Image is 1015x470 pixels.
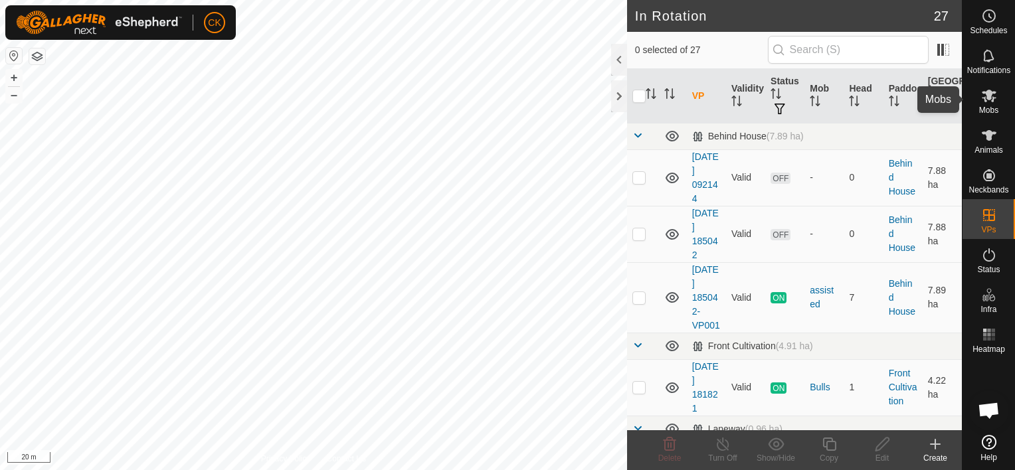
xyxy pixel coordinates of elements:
span: Schedules [970,27,1007,35]
a: Behind House [889,214,915,253]
span: CK [208,16,221,30]
img: Gallagher Logo [16,11,182,35]
td: Valid [726,149,765,206]
span: 0 selected of 27 [635,43,768,57]
input: Search (S) [768,36,929,64]
a: [DATE] 185042 [692,208,719,260]
button: Reset Map [6,48,22,64]
span: Help [980,453,997,461]
td: 0 [844,149,883,206]
td: 4.22 ha [923,359,962,416]
span: 27 [934,6,949,26]
span: Neckbands [969,186,1008,194]
div: - [810,227,838,241]
td: 7.88 ha [923,206,962,262]
a: Privacy Policy [261,453,311,465]
span: OFF [771,229,790,240]
th: Mob [804,69,844,123]
p-sorticon: Activate to sort [849,98,860,108]
a: Contact Us [327,453,366,465]
span: (0.96 ha) [745,424,783,434]
span: VPs [981,226,996,234]
p-sorticon: Activate to sort [646,90,656,101]
a: Behind House [889,158,915,196]
div: Create [909,452,962,464]
div: Front Cultivation [692,341,813,352]
span: Mobs [979,106,998,114]
div: Copy [802,452,856,464]
button: + [6,70,22,86]
a: [DATE] 181821 [692,361,719,414]
span: OFF [771,173,790,184]
td: 7 [844,262,883,333]
div: Open chat [969,390,1009,430]
div: Show/Hide [749,452,802,464]
span: ON [771,292,786,303]
a: Front Cultivation [889,368,917,406]
a: Help [963,430,1015,467]
span: (7.89 ha) [767,131,804,141]
th: Validity [726,69,765,123]
th: [GEOGRAPHIC_DATA] Area [923,69,962,123]
th: Status [765,69,804,123]
td: Valid [726,206,765,262]
td: 7.88 ha [923,149,962,206]
div: assisted [810,283,838,311]
div: Turn Off [696,452,749,464]
span: Status [977,266,1000,274]
div: Behind House [692,131,804,142]
button: – [6,87,22,103]
h2: In Rotation [635,8,934,24]
span: Heatmap [972,345,1005,353]
p-sorticon: Activate to sort [810,98,820,108]
span: Notifications [967,66,1010,74]
td: 0 [844,206,883,262]
span: ON [771,382,786,394]
a: [DATE] 092144 [692,151,719,204]
td: 7.89 ha [923,262,962,333]
td: Valid [726,262,765,333]
td: 1 [844,359,883,416]
a: [DATE] 185042-VP001 [692,264,720,331]
p-sorticon: Activate to sort [664,90,675,101]
td: Valid [726,359,765,416]
span: (4.91 ha) [776,341,813,351]
th: Paddock [883,69,923,123]
span: Infra [980,305,996,313]
div: Laneway [692,424,783,435]
span: Animals [974,146,1003,154]
button: Map Layers [29,48,45,64]
p-sorticon: Activate to sort [889,98,899,108]
p-sorticon: Activate to sort [771,90,781,101]
div: Edit [856,452,909,464]
span: Delete [658,453,682,463]
div: - [810,171,838,185]
th: Head [844,69,883,123]
p-sorticon: Activate to sort [928,104,939,115]
th: VP [687,69,726,123]
p-sorticon: Activate to sort [731,98,742,108]
a: Behind House [889,278,915,317]
div: Bulls [810,380,838,394]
